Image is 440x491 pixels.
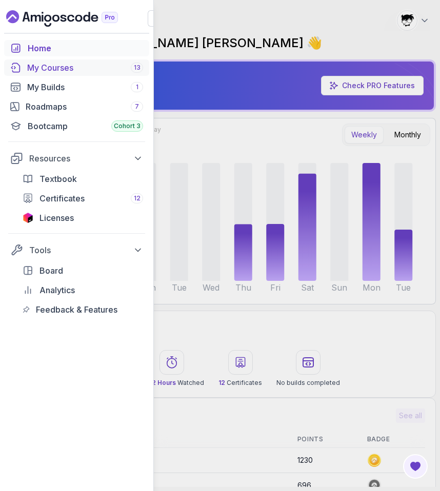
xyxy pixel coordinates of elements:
[36,303,117,316] span: Feedback & Features
[16,282,149,298] a: analytics
[6,10,142,27] a: Landing page
[39,192,85,204] span: Certificates
[28,120,143,132] div: Bootcamp
[39,212,74,224] span: Licenses
[16,210,149,226] a: licenses
[135,103,139,111] span: 7
[29,244,143,256] div: Tools
[134,64,141,72] span: 13
[26,100,143,113] div: Roadmaps
[27,81,143,93] div: My Builds
[39,284,75,296] span: Analytics
[16,301,149,318] a: feedback
[4,40,149,56] a: home
[4,149,149,168] button: Resources
[29,152,143,165] div: Resources
[27,62,143,74] div: My Courses
[4,59,149,76] a: courses
[4,98,149,115] a: roadmaps
[134,194,141,202] span: 12
[16,171,149,187] a: textbook
[28,42,143,54] div: Home
[403,454,428,479] button: Open Feedback Button
[16,190,149,207] a: certificates
[4,118,149,134] a: bootcamp
[23,213,33,223] img: jetbrains icon
[114,122,141,130] span: Cohort 3
[4,241,149,259] button: Tools
[39,264,63,277] span: Board
[16,262,149,279] a: board
[4,79,149,95] a: builds
[136,83,138,91] span: 1
[39,173,77,185] span: Textbook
